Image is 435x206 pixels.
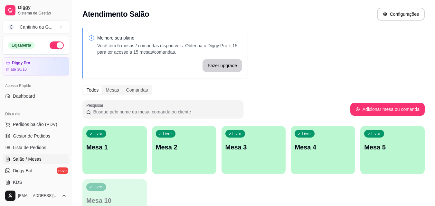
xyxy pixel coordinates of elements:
article: Diggy Pro [12,61,30,66]
span: C [8,24,14,30]
span: Lista de Pedidos [13,144,46,151]
button: LivreMesa 3 [222,126,286,174]
p: Mesa 1 [86,143,143,152]
p: Você tem 5 mesas / comandas disponíveis. Obtenha o Diggy Pro + 15 para ter acesso a 15 mesas/coma... [97,42,242,55]
p: Livre [371,131,380,136]
span: Gestor de Pedidos [13,133,50,139]
a: Lista de Pedidos [3,142,69,153]
p: Mesa 4 [295,143,351,152]
div: Acesso Rápido [3,81,69,91]
label: Pesquisar [86,103,106,108]
div: Comandas [123,85,152,94]
p: Livre [232,131,241,136]
span: Diggy [18,5,67,11]
input: Pesquisar [91,109,240,115]
span: Salão / Mesas [13,156,42,162]
a: DiggySistema de Gestão [3,3,69,18]
p: Livre [163,131,172,136]
button: Configurações [377,8,425,21]
div: Dia a dia [3,109,69,119]
button: Fazer upgrade [203,59,242,72]
p: Livre [302,131,311,136]
div: Todos [83,85,102,94]
p: Mesa 2 [156,143,213,152]
span: Dashboard [13,93,35,99]
button: Alterar Status [50,41,64,49]
a: Salão / Mesas [3,154,69,164]
button: Adicionar mesa ou comanda [350,103,425,116]
a: Dashboard [3,91,69,101]
span: Sistema de Gestão [18,11,67,16]
span: [EMAIL_ADDRESS][DOMAIN_NAME] [18,193,59,198]
button: LivreMesa 2 [152,126,216,174]
button: Pedidos balcão (PDV) [3,119,69,130]
button: Select a team [3,21,69,33]
p: Mesa 5 [364,143,421,152]
p: Livre [93,184,102,190]
a: Diggy Proaté 30/10 [3,57,69,76]
button: LivreMesa 5 [360,126,425,174]
p: Livre [93,131,102,136]
button: LivreMesa 1 [82,126,147,174]
a: KDS [3,177,69,187]
article: até 30/10 [11,67,27,72]
div: Cantinho da G ... [20,24,52,30]
p: Mesa 10 [86,196,143,205]
div: Loja aberta [8,42,35,49]
div: Mesas [102,85,122,94]
button: LivreMesa 4 [291,126,355,174]
h2: Atendimento Salão [82,9,149,19]
span: Pedidos balcão (PDV) [13,121,57,128]
span: Diggy Bot [13,167,33,174]
a: Diggy Botnovo [3,166,69,176]
span: KDS [13,179,22,185]
button: [EMAIL_ADDRESS][DOMAIN_NAME] [3,188,69,203]
p: Mesa 3 [225,143,282,152]
p: Melhore seu plano [97,35,242,41]
a: Gestor de Pedidos [3,131,69,141]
